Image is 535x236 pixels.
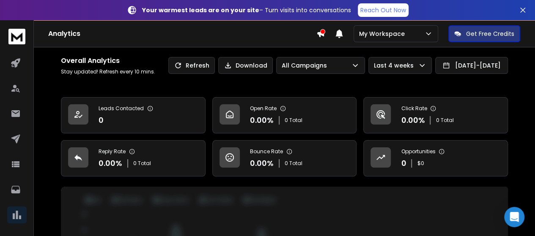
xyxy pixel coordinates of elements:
a: Click Rate0.00%0 Total [363,97,508,133]
p: Refresh [186,61,209,70]
a: Leads Contacted0 [61,97,206,133]
p: 0 Total [285,160,302,167]
p: Reach Out Now [360,6,406,14]
p: Reply Rate [99,148,126,155]
p: All Campaigns [282,61,330,70]
button: Get Free Credits [448,25,520,42]
p: My Workspace [359,30,408,38]
p: 0.00 % [99,157,122,169]
p: Last 4 weeks [374,61,417,70]
a: Reach Out Now [358,3,409,17]
p: 0.00 % [401,114,425,126]
strong: Your warmest leads are on your site [142,6,259,14]
p: Download [236,61,267,70]
button: Refresh [168,57,215,74]
p: – Turn visits into conversations [142,6,351,14]
p: Opportunities [401,148,435,155]
img: logo [8,29,25,44]
a: Open Rate0.00%0 Total [212,97,357,133]
p: 0 Total [133,160,151,167]
a: Bounce Rate0.00%0 Total [212,140,357,176]
p: 0.00 % [250,114,274,126]
p: $ 0 [417,160,424,167]
button: Download [218,57,273,74]
a: Opportunities0$0 [363,140,508,176]
p: 0 Total [436,117,453,124]
button: [DATE]-[DATE] [435,57,508,74]
p: Bounce Rate [250,148,283,155]
a: Reply Rate0.00%0 Total [61,140,206,176]
h1: Analytics [48,29,316,39]
p: 0 [401,157,406,169]
p: Get Free Credits [466,30,514,38]
p: Click Rate [401,105,427,112]
p: 0.00 % [250,157,274,169]
p: 0 [99,114,104,126]
p: Leads Contacted [99,105,144,112]
h1: Overall Analytics [61,56,155,66]
p: Stay updated! Refresh every 10 mins. [61,68,155,75]
p: Open Rate [250,105,277,112]
p: 0 Total [285,117,302,124]
div: Open Intercom Messenger [504,207,524,227]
